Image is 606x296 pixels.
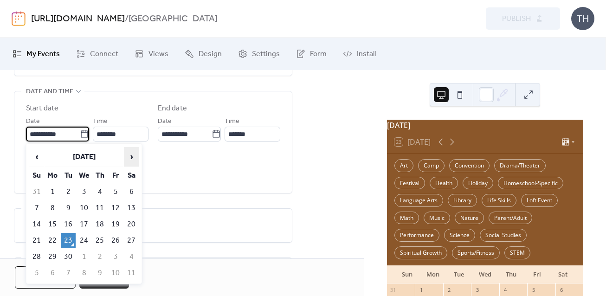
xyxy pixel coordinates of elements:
[394,194,443,207] div: Language Arts
[178,41,229,66] a: Design
[124,168,139,183] th: Sa
[498,177,563,190] div: Homeschool-Specific
[524,265,550,284] div: Fri
[420,265,446,284] div: Mon
[61,233,76,248] td: 23
[310,49,327,60] span: Form
[61,217,76,232] td: 16
[108,265,123,281] td: 10
[61,249,76,264] td: 30
[92,168,107,183] th: Th
[77,249,91,264] td: 1
[108,200,123,216] td: 12
[225,116,239,127] span: Time
[124,184,139,199] td: 6
[289,41,334,66] a: Form
[148,49,168,60] span: Views
[12,11,26,26] img: logo
[45,249,60,264] td: 29
[558,286,565,293] div: 6
[30,148,44,166] span: ‹
[92,233,107,248] td: 25
[474,286,481,293] div: 3
[480,229,527,242] div: Social Studies
[494,159,546,172] div: Drama/Theater
[108,184,123,199] td: 5
[29,217,44,232] td: 14
[69,41,125,66] a: Connect
[387,120,583,131] div: [DATE]
[199,49,222,60] span: Design
[128,41,175,66] a: Views
[77,168,91,183] th: We
[92,217,107,232] td: 18
[29,249,44,264] td: 28
[108,217,123,232] td: 19
[418,286,425,293] div: 1
[446,286,453,293] div: 2
[502,286,509,293] div: 4
[29,233,44,248] td: 21
[530,286,537,293] div: 5
[394,212,419,225] div: Math
[489,212,532,225] div: Parent/Adult
[430,177,458,190] div: Health
[45,265,60,281] td: 6
[394,265,420,284] div: Sun
[418,159,445,172] div: Camp
[29,265,44,281] td: 5
[124,265,139,281] td: 11
[231,41,287,66] a: Settings
[29,184,44,199] td: 31
[29,168,44,183] th: Su
[26,103,58,114] div: Start date
[31,10,125,28] a: [URL][DOMAIN_NAME]
[61,184,76,199] td: 2
[77,184,91,199] td: 3
[449,159,490,172] div: Convention
[446,265,472,284] div: Tue
[77,233,91,248] td: 24
[93,116,108,127] span: Time
[90,49,118,60] span: Connect
[77,217,91,232] td: 17
[77,200,91,216] td: 10
[521,194,558,207] div: Loft Event
[357,49,376,60] span: Install
[550,265,576,284] div: Sat
[463,177,493,190] div: Holiday
[158,103,187,114] div: End date
[92,184,107,199] td: 4
[394,246,447,259] div: Spiritual Growth
[390,286,397,293] div: 31
[45,168,60,183] th: Mo
[158,116,172,127] span: Date
[61,265,76,281] td: 7
[125,10,129,28] b: /
[77,265,91,281] td: 8
[61,168,76,183] th: Tu
[26,116,40,127] span: Date
[108,249,123,264] td: 3
[394,229,439,242] div: Performance
[92,265,107,281] td: 9
[6,41,67,66] a: My Events
[504,246,530,259] div: STEM
[452,246,500,259] div: Sports/Fitness
[45,147,123,167] th: [DATE]
[29,200,44,216] td: 7
[124,200,139,216] td: 13
[124,217,139,232] td: 20
[45,184,60,199] td: 1
[336,41,383,66] a: Install
[108,168,123,183] th: Fr
[448,194,477,207] div: Library
[124,148,138,166] span: ›
[45,200,60,216] td: 8
[45,217,60,232] td: 15
[571,7,594,30] div: TH
[15,266,76,289] a: Cancel
[455,212,484,225] div: Nature
[26,49,60,60] span: My Events
[92,200,107,216] td: 11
